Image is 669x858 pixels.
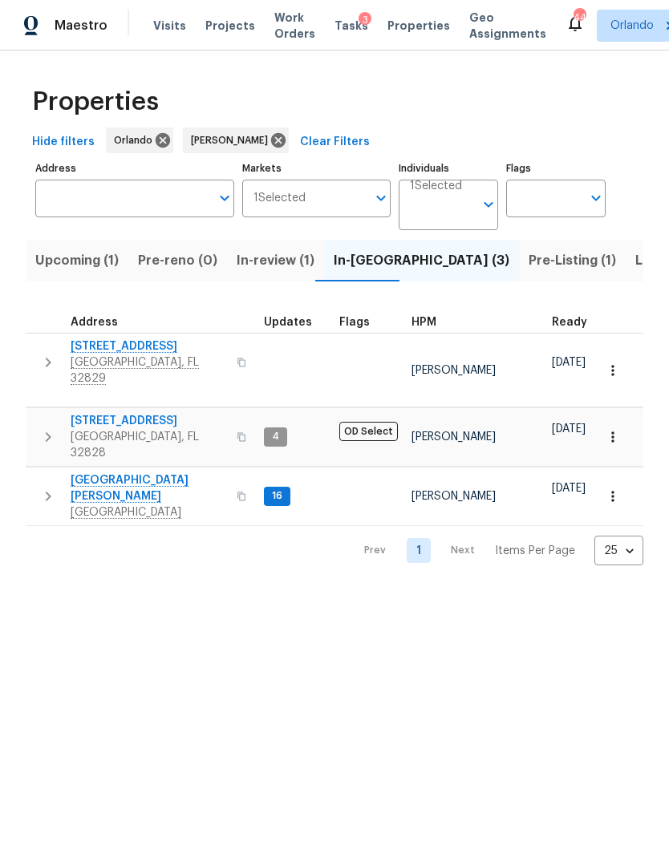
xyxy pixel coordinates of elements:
span: Ready [552,317,587,328]
span: Pre-reno (0) [138,249,217,272]
span: [PERSON_NAME] [191,132,274,148]
span: Visits [153,18,186,34]
span: 16 [266,489,289,503]
div: 25 [594,530,643,572]
span: [STREET_ADDRESS] [71,413,227,429]
button: Open [477,193,500,216]
span: [DATE] [552,483,586,494]
span: In-[GEOGRAPHIC_DATA] (3) [334,249,509,272]
span: Tasks [334,20,368,31]
span: Maestro [55,18,107,34]
div: Earliest renovation start date (first business day after COE or Checkout) [552,317,602,328]
button: Open [585,187,607,209]
span: Projects [205,18,255,34]
span: Properties [32,94,159,110]
label: Individuals [399,164,498,173]
span: Updates [264,317,312,328]
nav: Pagination Navigation [349,536,643,565]
label: Flags [506,164,606,173]
div: 44 [574,10,585,26]
button: Open [213,187,236,209]
button: Clear Filters [294,127,376,157]
span: Properties [387,18,450,34]
span: Flags [339,317,370,328]
a: Goto page 1 [407,538,431,563]
span: HPM [412,317,436,328]
span: [DATE] [552,423,586,435]
span: Clear Filters [300,132,370,152]
span: Orlando [114,132,159,148]
span: Hide filters [32,132,95,152]
span: Orlando [610,18,654,34]
span: OD Select [339,422,398,441]
span: Work Orders [274,10,315,42]
span: In-review (1) [237,249,314,272]
span: [PERSON_NAME] [412,431,496,443]
div: Orlando [106,127,173,153]
div: [PERSON_NAME] [183,127,289,153]
span: [GEOGRAPHIC_DATA], FL 32828 [71,429,227,461]
span: Upcoming (1) [35,249,119,272]
span: [PERSON_NAME] [412,491,496,502]
p: Items Per Page [495,543,575,559]
span: 1 Selected [253,192,306,205]
button: Open [370,187,392,209]
div: 3 [359,12,371,28]
span: Geo Assignments [469,10,546,42]
span: 4 [266,430,286,443]
span: Address [71,317,118,328]
span: Pre-Listing (1) [529,249,616,272]
span: [DATE] [552,357,586,368]
span: [PERSON_NAME] [412,365,496,376]
label: Address [35,164,234,173]
span: 1 Selected [410,180,462,193]
label: Markets [242,164,391,173]
button: Hide filters [26,127,101,157]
